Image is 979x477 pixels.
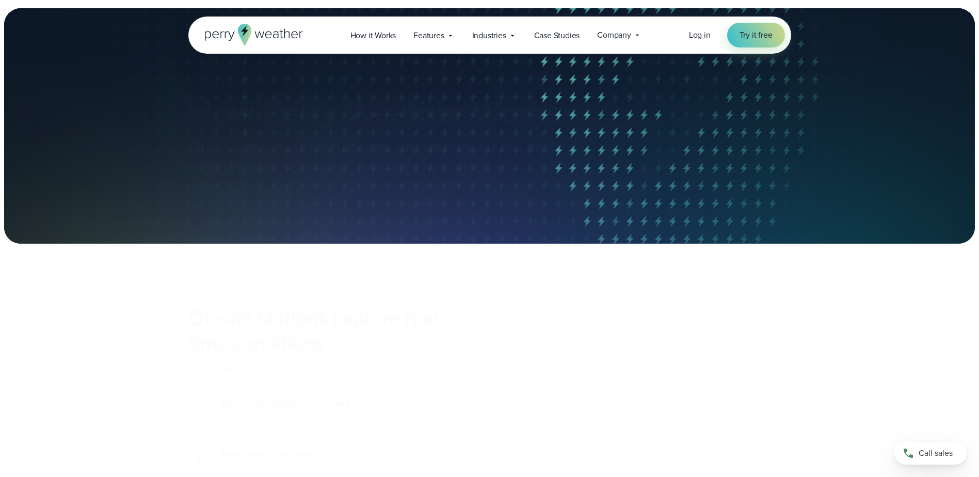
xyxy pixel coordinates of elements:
[727,23,785,47] a: Try it free
[894,442,967,465] a: Call sales
[413,29,444,42] span: Features
[740,29,773,41] span: Try it free
[350,29,396,42] span: How it Works
[689,29,711,41] a: Log in
[342,25,405,46] a: How it Works
[919,447,953,459] span: Call sales
[534,29,580,42] span: Case Studies
[525,25,589,46] a: Case Studies
[472,29,506,42] span: Industries
[597,29,631,41] span: Company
